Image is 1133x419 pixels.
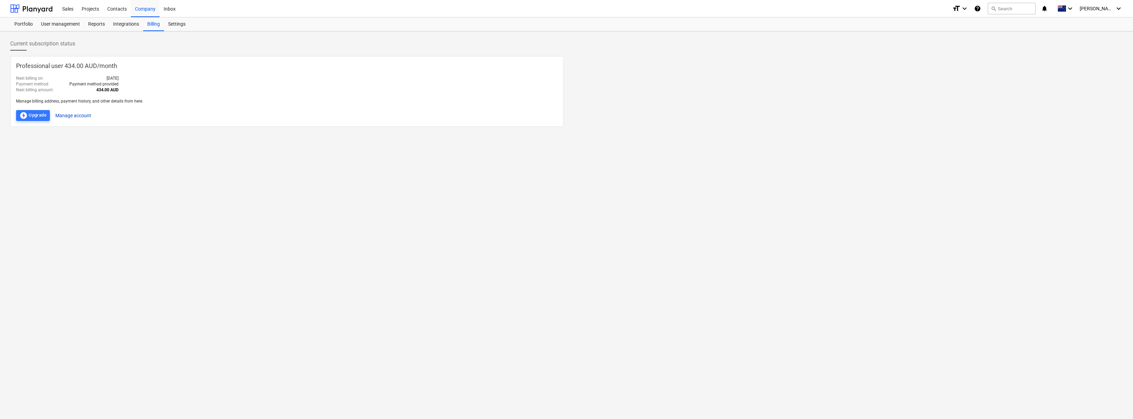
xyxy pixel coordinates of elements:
a: Billing [143,17,164,31]
a: Reports [84,17,109,31]
i: keyboard_arrow_down [960,4,969,13]
iframe: Chat Widget [1099,386,1133,419]
p: Payment method : [16,81,49,87]
span: [PERSON_NAME] [1080,6,1114,11]
i: Knowledge base [974,4,981,13]
b: 434.00 AUD [96,87,119,92]
i: keyboard_arrow_down [1066,4,1074,13]
button: Manage account [55,110,91,121]
p: Manage billing address, payment history, and other details from here. [16,98,558,104]
p: Professional user 434.00 AUD / month [16,62,558,70]
button: Upgrade [16,110,50,121]
span: Current subscription status [10,40,75,48]
button: Search [988,3,1036,14]
p: Next billing on : [16,76,44,81]
p: [DATE] [107,76,119,81]
span: search [991,6,996,11]
a: Settings [164,17,190,31]
a: Integrations [109,17,143,31]
span: offline_bolt [19,111,28,120]
i: notifications [1041,4,1048,13]
a: User management [37,17,84,31]
i: keyboard_arrow_down [1115,4,1123,13]
p: Next billing amount : [16,87,54,93]
div: Upgrade [19,111,46,120]
p: Payment method provided [69,81,119,87]
a: Portfolio [10,17,37,31]
i: format_size [952,4,960,13]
